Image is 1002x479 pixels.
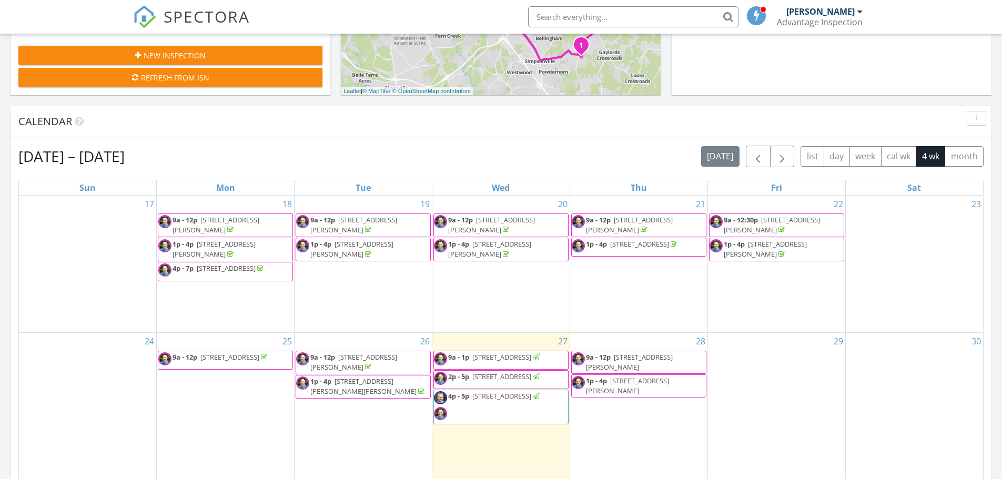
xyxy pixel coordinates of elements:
[881,146,917,167] button: cal wk
[434,215,447,228] img: james_sitting_smiling_jpg__44806720_.jpg
[586,376,607,385] span: 1p - 4p
[158,263,171,277] img: james_sitting_smiling_jpg__44806720_.jpg
[586,376,669,395] a: 1p - 4p [STREET_ADDRESS][PERSON_NAME]
[448,215,535,235] a: 9a - 12p [STREET_ADDRESS][PERSON_NAME]
[173,352,197,362] span: 9a - 12p
[173,239,194,249] span: 1p - 4p
[157,196,295,332] td: Go to August 18, 2025
[432,196,570,332] td: Go to August 20, 2025
[434,372,447,385] img: james_sitting_smiling_jpg__44806720_.jpg
[905,180,923,195] a: Saturday
[143,333,156,350] a: Go to August 24, 2025
[296,352,309,365] img: james_sitting_smiling_jpg__44806720_.jpg
[448,391,541,401] a: 4p - 5p [STREET_ADDRESS]
[310,352,335,362] span: 9a - 12p
[586,352,673,372] a: 9a - 12p [STREET_ADDRESS][PERSON_NAME]
[296,376,309,390] img: james_sitting_smiling_jpg__44806720_.jpg
[845,196,983,332] td: Go to August 23, 2025
[158,352,171,365] img: james_sitting_smiling_jpg__44806720_.jpg
[310,239,331,249] span: 1p - 4p
[19,196,157,332] td: Go to August 17, 2025
[173,215,197,225] span: 9a - 12p
[143,196,156,212] a: Go to August 17, 2025
[310,215,397,235] a: 9a - 12p [STREET_ADDRESS][PERSON_NAME]
[158,351,293,370] a: 9a - 12p [STREET_ADDRESS]
[133,5,156,28] img: The Best Home Inspection Software - Spectora
[296,213,431,237] a: 9a - 12p [STREET_ADDRESS][PERSON_NAME]
[801,146,824,167] button: list
[448,215,473,225] span: 9a - 12p
[448,372,469,381] span: 2p - 5p
[418,196,432,212] a: Go to August 19, 2025
[158,239,171,252] img: james_sitting_smiling_jpg__44806720_.jpg
[392,88,471,94] a: © OpenStreetMap contributors
[158,213,293,237] a: 9a - 12p [STREET_ADDRESS][PERSON_NAME]
[310,376,331,386] span: 1p - 4p
[77,180,98,195] a: Sunday
[786,6,855,17] div: [PERSON_NAME]
[448,215,535,235] span: [STREET_ADDRESS][PERSON_NAME]
[296,351,431,374] a: 9a - 12p [STREET_ADDRESS][PERSON_NAME]
[296,215,309,228] img: james_sitting_smiling_jpg__44806720_.jpg
[472,391,531,401] span: [STREET_ADDRESS]
[310,376,427,396] a: 1p - 4p [STREET_ADDRESS][PERSON_NAME][PERSON_NAME]
[571,238,706,257] a: 1p - 4p [STREET_ADDRESS]
[824,146,850,167] button: day
[528,6,738,27] input: Search everything...
[434,352,447,365] img: james_sitting_smiling_jpg__44806720_.jpg
[709,213,844,237] a: 9a - 12:30p [STREET_ADDRESS][PERSON_NAME]
[310,352,397,372] span: [STREET_ADDRESS][PERSON_NAME]
[158,238,293,261] a: 1p - 4p [STREET_ADDRESS][PERSON_NAME]
[571,213,706,237] a: 9a - 12p [STREET_ADDRESS][PERSON_NAME]
[586,239,679,249] a: 1p - 4p [STREET_ADDRESS]
[310,352,397,372] a: 9a - 12p [STREET_ADDRESS][PERSON_NAME]
[214,180,237,195] a: Monday
[433,351,569,370] a: 9a - 1p [STREET_ADDRESS]
[724,239,745,249] span: 1p - 4p
[133,14,250,36] a: SPECTORA
[586,352,611,362] span: 9a - 12p
[434,391,447,404] img: eric_close_up_jpg__44806720_.jpg
[448,239,469,249] span: 1p - 4p
[629,180,649,195] a: Thursday
[310,376,417,396] span: [STREET_ADDRESS][PERSON_NAME][PERSON_NAME]
[433,370,569,389] a: 2p - 5p [STREET_ADDRESS]
[571,374,706,398] a: 1p - 4p [STREET_ADDRESS][PERSON_NAME]
[832,196,845,212] a: Go to August 22, 2025
[353,180,373,195] a: Tuesday
[448,352,541,362] a: 9a - 1p [STREET_ADDRESS]
[701,146,740,167] button: [DATE]
[448,391,469,401] span: 4p - 5p
[724,239,807,259] span: [STREET_ADDRESS][PERSON_NAME]
[18,114,72,128] span: Calendar
[173,239,256,259] span: [STREET_ADDRESS][PERSON_NAME]
[472,372,531,381] span: [STREET_ADDRESS]
[571,351,706,374] a: 9a - 12p [STREET_ADDRESS][PERSON_NAME]
[173,352,269,362] a: 9a - 12p [STREET_ADDRESS]
[164,5,250,27] span: SPECTORA
[296,238,431,261] a: 1p - 4p [STREET_ADDRESS][PERSON_NAME]
[158,262,293,281] a: 4p - 7p [STREET_ADDRESS]
[343,88,361,94] a: Leaflet
[144,50,206,61] span: New Inspection
[490,180,512,195] a: Wednesday
[18,146,125,167] h2: [DATE] – [DATE]
[200,352,259,362] span: [STREET_ADDRESS]
[849,146,882,167] button: week
[694,333,707,350] a: Go to August 28, 2025
[448,352,469,362] span: 9a - 1p
[969,196,983,212] a: Go to August 23, 2025
[586,215,673,235] span: [STREET_ADDRESS][PERSON_NAME]
[418,333,432,350] a: Go to August 26, 2025
[724,215,820,235] span: [STREET_ADDRESS][PERSON_NAME]
[295,196,432,332] td: Go to August 19, 2025
[296,239,309,252] img: james_sitting_smiling_jpg__44806720_.jpg
[710,239,723,252] img: james_sitting_smiling_jpg__44806720_.jpg
[434,407,447,420] img: james_sitting_smiling_jpg__44806720_.jpg
[832,333,845,350] a: Go to August 29, 2025
[586,239,607,249] span: 1p - 4p
[777,17,863,27] div: Advantage Inspection
[433,390,569,424] a: 4p - 5p [STREET_ADDRESS]
[173,263,266,273] a: 4p - 7p [STREET_ADDRESS]
[570,196,707,332] td: Go to August 21, 2025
